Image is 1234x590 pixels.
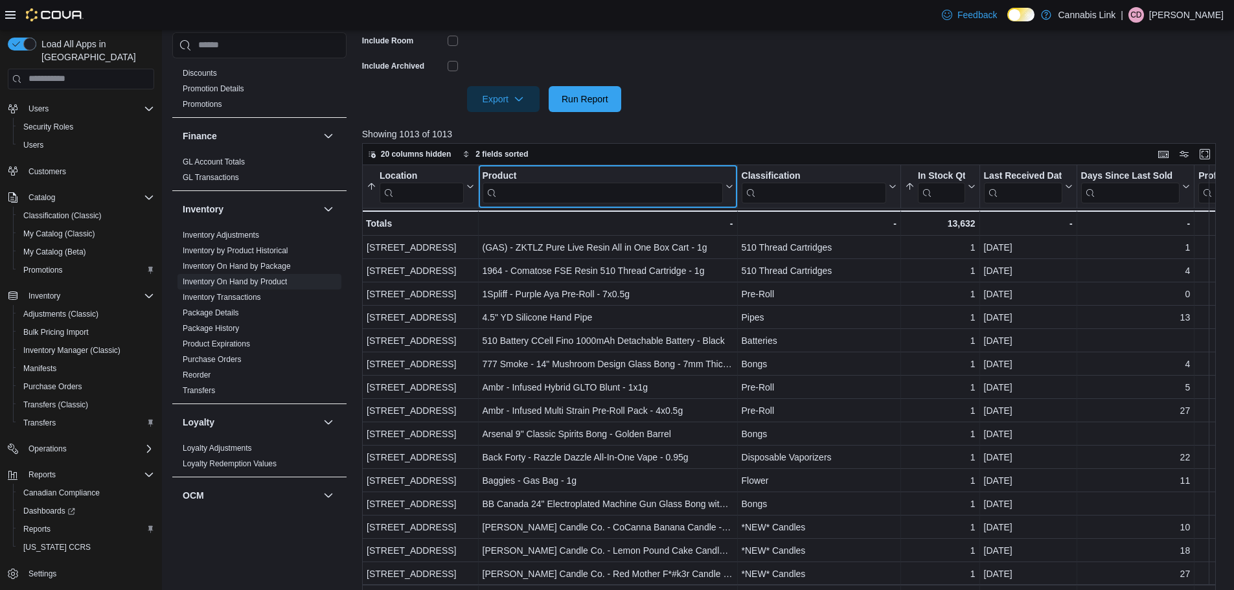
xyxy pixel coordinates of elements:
div: BB Canada 24" Electroplated Machine Gun Glass Bong with Stand [482,496,733,512]
input: Dark Mode [1007,8,1034,21]
button: Inventory [321,201,336,217]
span: Operations [23,441,154,457]
span: Canadian Compliance [23,488,100,498]
span: Promotions [18,262,154,278]
button: Catalog [23,190,60,205]
button: Location [367,170,474,203]
div: [DATE] [983,380,1072,395]
span: Manifests [18,361,154,376]
span: Users [29,104,49,114]
a: Purchase Orders [18,379,87,394]
button: My Catalog (Classic) [13,225,159,243]
button: Inventory [23,288,65,304]
span: Reports [23,524,51,534]
button: Product [482,170,733,203]
button: Keyboard shortcuts [1156,146,1171,162]
span: Reports [29,470,56,480]
a: Reorder [183,370,211,380]
span: Promotions [183,99,222,109]
p: [PERSON_NAME] [1149,7,1224,23]
button: Enter fullscreen [1197,146,1213,162]
div: [STREET_ADDRESS] [367,449,474,465]
span: Inventory On Hand by Package [183,261,291,271]
span: Settings [23,565,154,582]
div: 1 [905,356,976,372]
button: Finance [321,128,336,144]
span: Promotions [23,265,63,275]
div: [STREET_ADDRESS] [367,403,474,418]
div: Finance [172,154,347,190]
span: Transfers [23,418,56,428]
a: GL Account Totals [183,157,245,166]
span: My Catalog (Classic) [18,226,154,242]
button: Reports [13,520,159,538]
span: Inventory Adjustments [183,230,259,240]
a: Feedback [937,2,1002,28]
button: Purchase Orders [13,378,159,396]
button: OCM [321,488,336,503]
h3: Inventory [183,203,223,216]
span: CD [1130,7,1141,23]
div: 4.5" YD Silicone Hand Pipe [482,310,733,325]
a: Promotion Details [183,84,244,93]
span: Reorder [183,370,211,380]
button: Inventory [3,287,159,305]
span: Reports [23,467,154,482]
a: Loyalty Redemption Values [183,459,277,468]
div: 1 [905,310,976,325]
div: Loyalty [172,440,347,477]
div: 10 [1080,519,1190,535]
span: Operations [29,444,67,454]
span: Inventory On Hand by Product [183,277,287,287]
span: My Catalog (Beta) [23,247,86,257]
button: In Stock Qty [905,170,976,203]
span: Purchase Orders [183,354,242,365]
div: [DATE] [983,496,1072,512]
div: 510 Thread Cartridges [741,240,896,255]
button: Inventory [183,203,318,216]
button: Display options [1176,146,1192,162]
span: Inventory Manager (Classic) [18,343,154,358]
label: Include Archived [362,61,424,71]
button: Days Since Last Sold [1080,170,1190,203]
span: Inventory [23,288,154,304]
a: Product Expirations [183,339,250,348]
span: Inventory by Product Historical [183,245,288,256]
a: Settings [23,566,62,582]
a: Dashboards [18,503,80,519]
div: [DATE] [983,449,1072,465]
h3: Loyalty [183,416,214,429]
div: 1 [905,449,976,465]
span: Transfers (Classic) [18,397,154,413]
div: [DATE] [983,426,1072,442]
div: (GAS) - ZKTLZ Pure Live Resin All in One Box Cart - 1g [482,240,733,255]
div: 1 [1080,240,1190,255]
div: Arsenal 9" Classic Spirits Bong - Golden Barrel [482,426,733,442]
span: Load All Apps in [GEOGRAPHIC_DATA] [36,38,154,63]
div: Classification [741,170,886,182]
span: Discounts [183,68,217,78]
div: [PERSON_NAME] Candle Co. - CoCanna Banana Candle -12oz [482,519,733,535]
div: [STREET_ADDRESS] [367,240,474,255]
button: Bulk Pricing Import [13,323,159,341]
button: Finance [183,130,318,142]
div: [DATE] [983,263,1072,278]
div: - [1080,216,1190,231]
button: Users [3,100,159,118]
div: [DATE] [983,566,1072,582]
div: Pre-Roll [741,403,896,418]
a: Canadian Compliance [18,485,105,501]
button: Manifests [13,359,159,378]
div: 1 [905,403,976,418]
a: Users [18,137,49,153]
span: Inventory Manager (Classic) [23,345,120,356]
div: [STREET_ADDRESS] [367,356,474,372]
span: Promotion Details [183,84,244,94]
span: Transfers [18,415,154,431]
button: Customers [3,162,159,181]
span: Dark Mode [1007,21,1008,22]
div: [STREET_ADDRESS] [367,380,474,395]
div: [DATE] [983,333,1072,348]
p: Cannabis Link [1058,7,1115,23]
a: My Catalog (Beta) [18,244,91,260]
